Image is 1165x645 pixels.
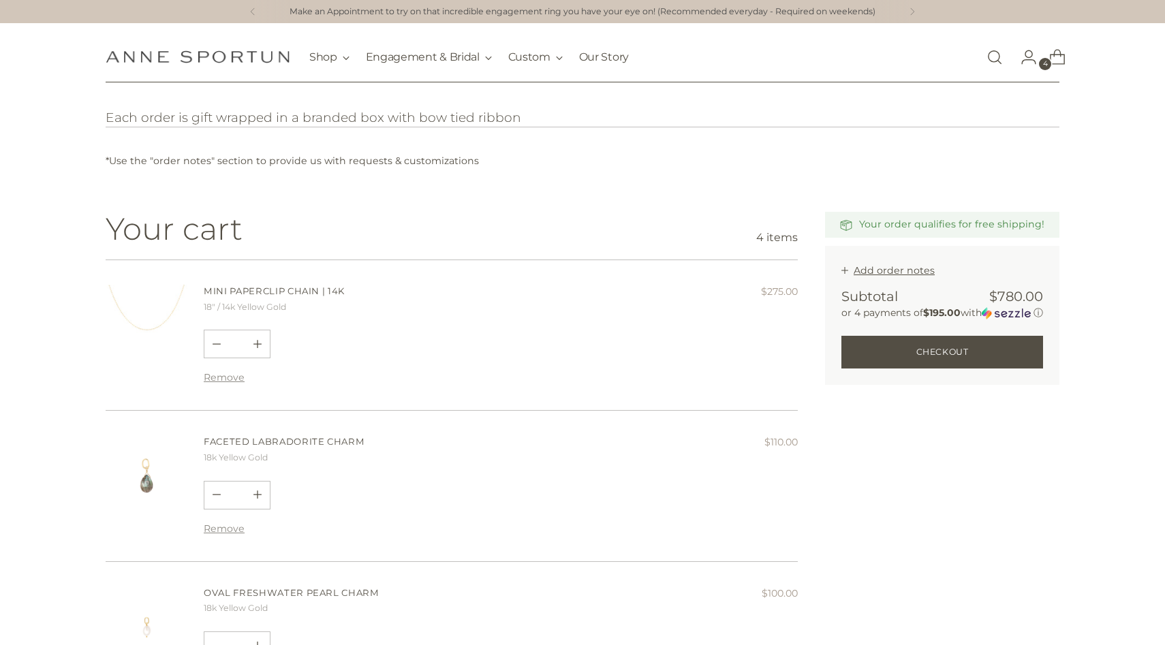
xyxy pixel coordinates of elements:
a: Go to the account page [1010,44,1037,71]
h3: Subtotal [841,287,898,306]
a: Mini Paperclip Chain | 14k [204,285,345,296]
button: Checkout [841,336,1043,368]
button: Remove [204,371,245,383]
p: 18k Yellow Gold [204,452,364,465]
div: or 4 payments of$195.00withSezzle Click to learn more about Sezzle [841,306,1043,319]
span: Add order notes [854,264,935,277]
a: Open cart modal [1038,44,1066,71]
a: Oval Freshwater Pearl Charm [204,587,379,598]
div: or 4 payments of with [841,306,1043,319]
span: $195.00 [923,306,961,319]
button: Custom [508,42,563,72]
input: Product quantity [221,482,253,509]
button: Shop [309,42,349,72]
img: Mini Paperclip Chain | 14k [106,285,187,366]
img: Sezzle [982,307,1031,319]
button: Remove [204,522,245,535]
img: Faceted Labradorite Charm [106,435,187,517]
span: $780.00 [989,288,1043,304]
span: 4 [1039,58,1051,70]
h1: Your cart [106,212,243,246]
a: Make an Appointment to try on that incredible engagement ring you have your eye on! (Recommended ... [290,5,875,18]
a: Our Story [579,42,629,72]
span: $100.00 [762,587,798,599]
span: $275.00 [761,285,798,298]
p: 18" / 14k Yellow Gold [204,301,345,314]
h4: Your order qualifies for free shipping! [859,217,1044,232]
button: Subtract product quantity [245,330,270,358]
button: Add product quantity [204,330,229,358]
h2: Each order is gift wrapped in a branded box with bow tied ribbon [106,110,1059,127]
button: Add product quantity [204,482,229,509]
a: Anne Sportun Fine Jewellery [106,50,290,63]
span: 4 items [756,230,798,246]
button: Subtract product quantity [245,482,270,509]
span: $110.00 [764,436,798,448]
p: *Use the "order notes" section to provide us with requests & customizations [106,154,1059,168]
a: Faceted Labradorite Charm [204,436,364,447]
input: Product quantity [221,330,253,358]
button: Engagement & Bridal [366,42,492,72]
p: 18k Yellow Gold [204,602,379,615]
a: Open search modal [981,44,1008,71]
